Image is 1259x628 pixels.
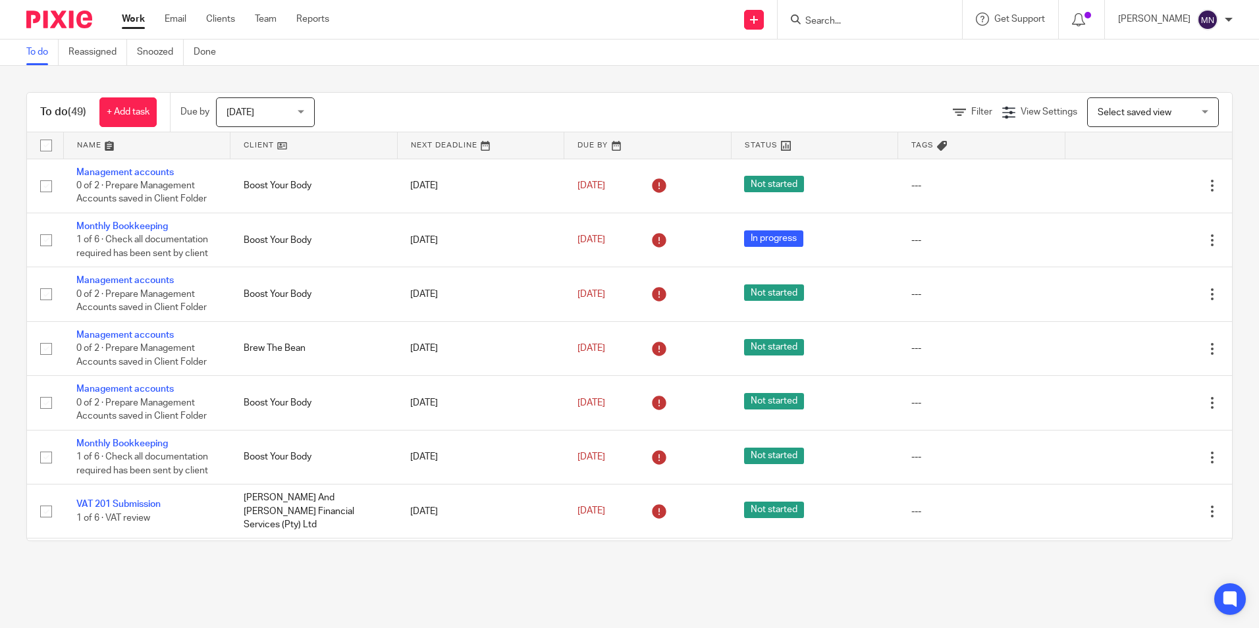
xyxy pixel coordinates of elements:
[68,107,86,117] span: (49)
[137,39,184,65] a: Snoozed
[76,513,150,523] span: 1 of 6 · VAT review
[577,398,605,407] span: [DATE]
[577,181,605,190] span: [DATE]
[227,108,254,117] span: [DATE]
[26,11,92,28] img: Pixie
[577,507,605,516] span: [DATE]
[76,344,207,367] span: 0 of 2 · Prepare Management Accounts saved in Client Folder
[994,14,1045,24] span: Get Support
[397,267,564,321] td: [DATE]
[744,176,804,192] span: Not started
[255,13,277,26] a: Team
[744,339,804,355] span: Not started
[206,13,235,26] a: Clients
[76,181,207,204] span: 0 of 2 · Prepare Management Accounts saved in Client Folder
[744,393,804,409] span: Not started
[76,452,208,475] span: 1 of 6 · Check all documentation required has been sent by client
[911,179,1052,192] div: ---
[26,39,59,65] a: To do
[744,448,804,464] span: Not started
[911,505,1052,518] div: ---
[230,484,398,538] td: [PERSON_NAME] And [PERSON_NAME] Financial Services (Pty) Ltd
[744,230,803,247] span: In progress
[911,234,1052,247] div: ---
[804,16,923,28] input: Search
[76,384,174,394] a: Management accounts
[397,321,564,375] td: [DATE]
[76,222,168,231] a: Monthly Bookkeeping
[1098,108,1171,117] span: Select saved view
[180,105,209,118] p: Due by
[230,267,398,321] td: Boost Your Body
[76,290,207,313] span: 0 of 2 · Prepare Management Accounts saved in Client Folder
[911,342,1052,355] div: ---
[971,107,992,117] span: Filter
[122,13,145,26] a: Work
[230,538,398,585] td: [PERSON_NAME] Industries t/a ARE Services
[230,321,398,375] td: Brew The Bean
[76,236,208,259] span: 1 of 6 · Check all documentation required has been sent by client
[911,288,1052,301] div: ---
[397,213,564,267] td: [DATE]
[577,452,605,461] span: [DATE]
[1118,13,1191,26] p: [PERSON_NAME]
[76,330,174,340] a: Management accounts
[68,39,127,65] a: Reassigned
[911,450,1052,463] div: ---
[76,500,161,509] a: VAT 201 Submission
[1197,9,1218,30] img: svg%3E
[577,236,605,245] span: [DATE]
[744,502,804,518] span: Not started
[76,398,207,421] span: 0 of 2 · Prepare Management Accounts saved in Client Folder
[230,213,398,267] td: Boost Your Body
[397,538,564,585] td: [DATE]
[744,284,804,301] span: Not started
[397,159,564,213] td: [DATE]
[230,159,398,213] td: Boost Your Body
[230,376,398,430] td: Boost Your Body
[397,376,564,430] td: [DATE]
[397,484,564,538] td: [DATE]
[76,276,174,285] a: Management accounts
[40,105,86,119] h1: To do
[911,396,1052,409] div: ---
[76,168,174,177] a: Management accounts
[296,13,329,26] a: Reports
[76,439,168,448] a: Monthly Bookkeeping
[911,142,934,149] span: Tags
[397,430,564,484] td: [DATE]
[1021,107,1077,117] span: View Settings
[230,430,398,484] td: Boost Your Body
[577,344,605,353] span: [DATE]
[194,39,226,65] a: Done
[577,290,605,299] span: [DATE]
[165,13,186,26] a: Email
[99,97,157,127] a: + Add task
